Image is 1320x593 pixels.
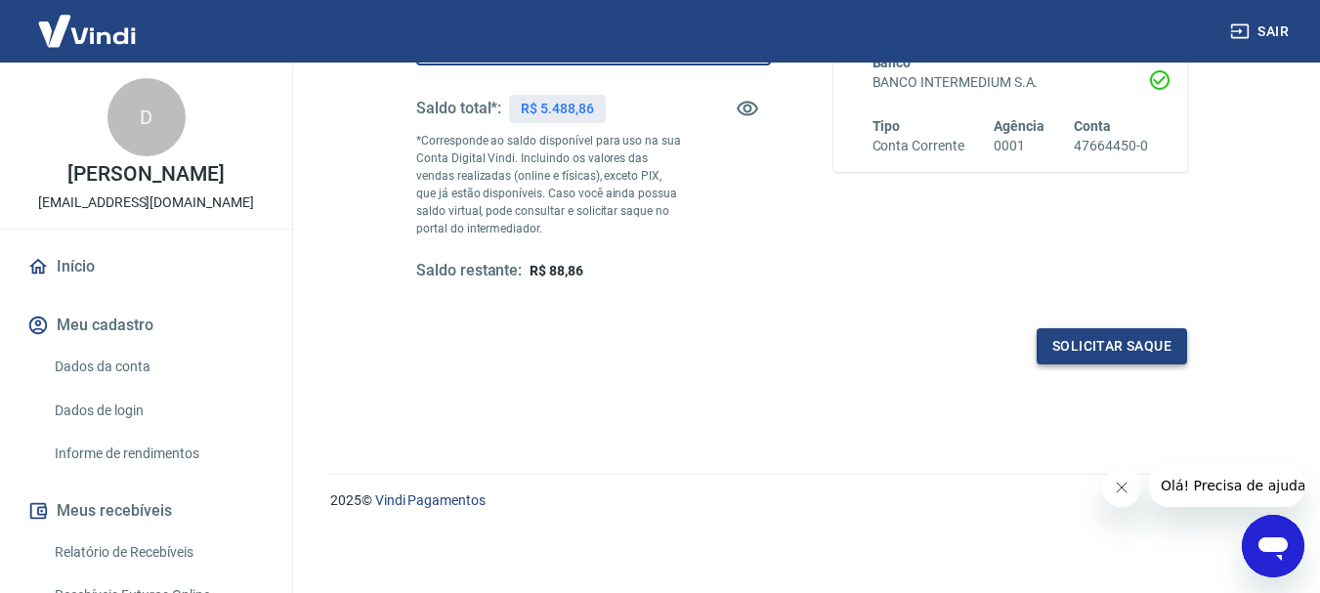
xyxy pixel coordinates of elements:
iframe: Mensagem da empresa [1149,464,1304,507]
h5: Saldo restante: [416,261,522,281]
button: Meus recebíveis [23,489,269,532]
p: [PERSON_NAME] [67,164,224,185]
p: 2025 © [330,490,1273,511]
img: Vindi [23,1,150,61]
span: Banco [873,55,912,70]
span: Conta [1074,118,1111,134]
h6: BANCO INTERMEDIUM S.A. [873,72,1149,93]
h6: Conta Corrente [873,136,964,156]
h6: 0001 [994,136,1044,156]
button: Sair [1226,14,1297,50]
a: Vindi Pagamentos [375,492,486,508]
button: Meu cadastro [23,304,269,347]
span: Agência [994,118,1044,134]
a: Dados da conta [47,347,269,387]
iframe: Botão para abrir a janela de mensagens [1242,515,1304,577]
p: *Corresponde ao saldo disponível para uso na sua Conta Digital Vindi. Incluindo os valores das ve... [416,132,682,237]
iframe: Fechar mensagem [1102,468,1141,507]
a: Relatório de Recebíveis [47,532,269,572]
a: Dados de login [47,391,269,431]
h6: 47664450-0 [1074,136,1148,156]
p: [EMAIL_ADDRESS][DOMAIN_NAME] [38,192,254,213]
button: Solicitar saque [1037,328,1187,364]
div: D [107,78,186,156]
span: Tipo [873,118,901,134]
h5: Saldo total*: [416,99,501,118]
span: R$ 88,86 [530,263,583,278]
span: Olá! Precisa de ajuda? [12,14,164,29]
a: Informe de rendimentos [47,434,269,474]
p: R$ 5.488,86 [521,99,593,119]
a: Início [23,245,269,288]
